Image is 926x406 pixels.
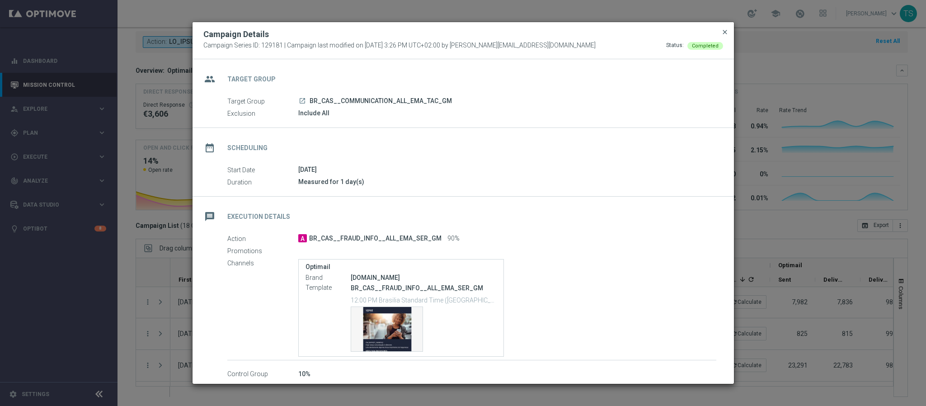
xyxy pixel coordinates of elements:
label: Brand [306,274,351,282]
p: 12:00 PM Brasilia Standard Time (Sao Paulo) (UTC -03:00) [351,295,497,304]
p: BR_CAS__FRAUD_INFO__ALL_EMA_SER_GM [351,284,497,292]
div: [DATE] [298,165,716,174]
i: group [202,71,218,87]
label: Exclusion [227,109,298,118]
label: Start Date [227,166,298,174]
label: Control Group [227,370,298,378]
div: Status: [666,42,684,50]
a: launch [298,97,306,105]
h2: Campaign Details [203,29,269,40]
span: BR_CAS__FRAUD_INFO__ALL_EMA_SER_GM [309,235,442,243]
i: launch [299,97,306,104]
span: 90% [447,235,460,243]
div: Include All [298,109,716,118]
label: Action [227,235,298,243]
div: [DOMAIN_NAME] [351,273,497,282]
label: Channels [227,259,298,267]
i: message [202,208,218,225]
label: Optimail [306,263,497,271]
h2: Target Group [227,75,276,84]
label: Target Group [227,97,298,105]
div: Measured for 1 day(s) [298,177,716,186]
span: Completed [692,43,719,49]
span: A [298,234,307,242]
label: Promotions [227,247,298,255]
label: Template [306,284,351,292]
span: Campaign Series ID: 129181 | Campaign last modified on [DATE] 3:26 PM UTC+02:00 by [PERSON_NAME][... [203,42,596,50]
span: BR_CAS__COMMUNICATION_ALL_EMA_TAC_GM [310,97,452,105]
colored-tag: Completed [687,42,723,49]
h2: Scheduling [227,144,268,152]
span: close [721,28,729,36]
i: date_range [202,140,218,156]
h2: Execution Details [227,212,290,221]
label: Duration [227,178,298,186]
div: 10% [298,369,716,378]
